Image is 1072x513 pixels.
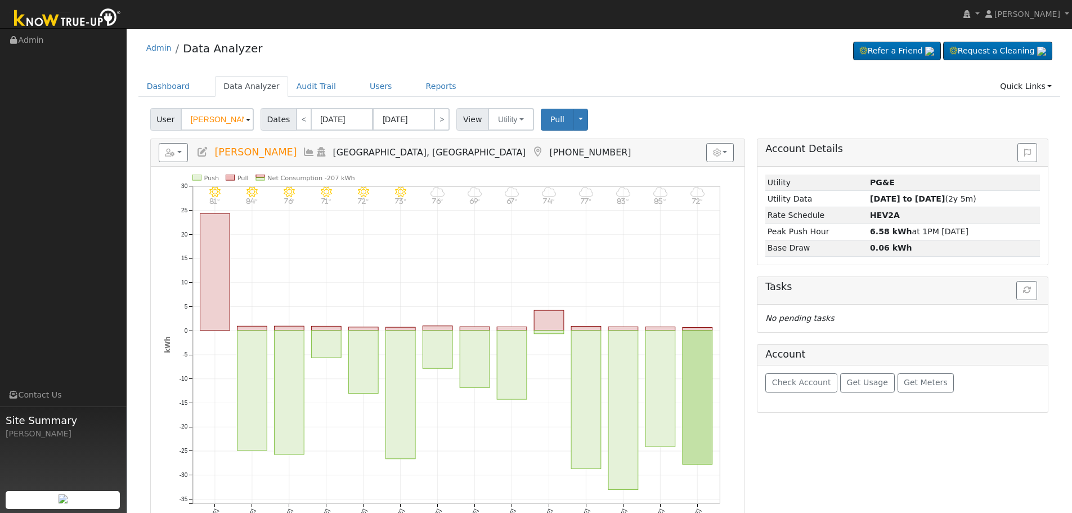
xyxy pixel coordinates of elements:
input: Select a User [181,108,254,131]
text: 15 [181,256,188,262]
a: Refer a Friend [853,42,941,61]
text: Net Consumption -207 kWh [267,175,355,182]
div: [PERSON_NAME] [6,428,120,440]
i: 10/08 - Cloudy [690,186,705,198]
text: -20 [179,424,187,430]
rect: onclick="" [571,331,601,469]
p: 73° [391,198,410,204]
a: Audit Trail [288,76,344,97]
rect: onclick="" [683,328,712,331]
span: [GEOGRAPHIC_DATA], [GEOGRAPHIC_DATA] [333,147,526,158]
h5: Account [765,349,805,360]
a: Reports [418,76,465,97]
i: 10/07 - Cloudy [653,186,667,198]
rect: onclick="" [497,331,527,399]
p: 69° [465,198,485,204]
h5: Account Details [765,143,1040,155]
text: -25 [179,448,187,454]
span: [PERSON_NAME] [214,146,297,158]
i: 10/03 - Cloudy [505,186,519,198]
span: Get Usage [847,378,888,387]
a: Edit User (32043) [196,146,209,158]
img: Know True-Up [8,6,127,32]
i: 9/29 - Clear [358,186,369,198]
rect: onclick="" [311,331,341,358]
strong: ID: 17003528, authorized: 06/25/25 [870,178,895,187]
i: 10/04 - Cloudy [542,186,556,198]
a: Admin [146,43,172,52]
rect: onclick="" [348,331,378,394]
p: 76° [279,198,299,204]
rect: onclick="" [423,326,452,331]
rect: onclick="" [645,327,675,331]
rect: onclick="" [385,327,415,331]
span: Get Meters [904,378,948,387]
button: Get Usage [840,373,895,392]
text: kWh [164,336,172,353]
p: 85° [651,198,670,204]
p: 74° [539,198,559,204]
button: Issue History [1017,143,1037,162]
p: 72° [353,198,373,204]
button: Refresh [1016,281,1037,300]
a: Data Analyzer [183,42,262,55]
td: Utility Data [765,191,868,207]
rect: onclick="" [460,331,490,388]
text: Push [204,175,219,182]
span: [PHONE_NUMBER] [549,147,631,158]
button: Check Account [765,373,837,392]
span: View [456,108,488,131]
i: No pending tasks [765,314,834,323]
a: < [296,108,312,131]
a: Login As (last Never) [315,146,328,158]
td: Base Draw [765,240,868,256]
text: 0 [184,328,187,334]
i: 10/02 - Cloudy [468,186,482,198]
button: Utility [488,108,534,131]
text: -5 [182,352,187,358]
rect: onclick="" [274,326,304,331]
rect: onclick="" [423,331,452,368]
rect: onclick="" [608,331,638,490]
rect: onclick="" [385,331,415,459]
p: 71° [316,198,336,204]
a: Users [361,76,401,97]
i: 9/25 - Clear [209,186,221,198]
rect: onclick="" [274,331,304,454]
text: Pull [237,175,248,182]
text: -15 [179,400,187,406]
span: Check Account [772,378,831,387]
rect: onclick="" [348,327,378,331]
p: 67° [502,198,522,204]
img: retrieve [925,47,934,56]
a: Dashboard [138,76,199,97]
td: Peak Push Hour [765,224,868,240]
td: at 1PM [DATE] [868,224,1040,240]
p: 76° [428,198,447,204]
p: 84° [242,198,262,204]
i: 10/06 - Cloudy [616,186,630,198]
strong: 6.58 kWh [870,227,912,236]
text: -35 [179,496,187,502]
strong: [DATE] to [DATE] [870,194,945,203]
img: retrieve [1037,47,1046,56]
i: 9/27 - Clear [284,186,295,198]
span: Pull [550,115,564,124]
a: Quick Links [992,76,1060,97]
a: Data Analyzer [215,76,288,97]
button: Pull [541,109,574,131]
rect: onclick="" [200,213,230,331]
rect: onclick="" [534,310,564,331]
a: > [434,108,450,131]
i: 10/05 - Cloudy [579,186,593,198]
text: 10 [181,279,188,286]
i: 9/26 - Clear [246,186,258,198]
rect: onclick="" [237,331,267,450]
rect: onclick="" [571,327,601,331]
i: 10/01 - Cloudy [430,186,445,198]
text: 25 [181,207,188,213]
td: Utility [765,175,868,191]
rect: onclick="" [683,331,712,465]
span: Dates [261,108,297,131]
rect: onclick="" [645,331,675,447]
